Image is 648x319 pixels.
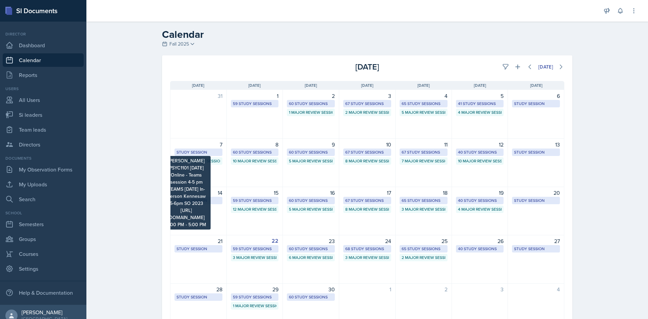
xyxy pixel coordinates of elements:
div: Study Session [177,197,220,204]
div: 3 [343,92,391,100]
div: 4 Major Review Sessions [458,109,502,115]
span: [DATE] [248,82,261,88]
div: Study Session [514,246,558,252]
div: 41 Study Sessions [458,101,502,107]
div: 24 [343,237,391,245]
div: 67 Study Sessions [345,197,389,204]
a: Dashboard [3,38,84,52]
div: 18 [400,189,448,197]
div: 59 Study Sessions [233,294,277,300]
div: 1 Major Review Session [233,303,277,309]
a: Settings [3,262,84,275]
div: School [3,210,84,216]
a: Courses [3,247,84,261]
div: Documents [3,155,84,161]
div: Major Review Session [177,158,220,164]
div: 40 Study Sessions [458,246,502,252]
div: 60 Study Sessions [289,294,333,300]
div: 15 [231,189,279,197]
button: [DATE] [534,61,558,73]
div: 1 [231,92,279,100]
a: Semesters [3,217,84,231]
div: 67 Study Sessions [402,149,446,155]
div: 2 Major Review Sessions [402,255,446,261]
a: Reports [3,68,84,82]
div: 67 Study Sessions [345,149,389,155]
div: 2 [400,285,448,293]
div: 9 [287,140,335,149]
div: 7 Major Review Sessions [402,158,446,164]
div: 4 Major Review Sessions [458,206,502,212]
div: 3 Major Review Sessions [402,206,446,212]
a: Team leads [3,123,84,136]
div: 8 Major Review Sessions [345,158,389,164]
h2: Calendar [162,28,572,41]
div: 28 [174,285,222,293]
a: Directors [3,138,84,151]
div: 60 Study Sessions [289,197,333,204]
div: 22 [231,237,279,245]
div: 59 Study Sessions [233,246,277,252]
div: [PERSON_NAME] [22,309,67,316]
div: 23 [287,237,335,245]
div: 6 Major Review Sessions [289,255,333,261]
div: Help & Documentation [3,286,84,299]
div: 29 [231,285,279,293]
a: All Users [3,93,84,107]
div: 59 Study Sessions [233,101,277,107]
span: [DATE] [417,82,430,88]
div: 5 Major Review Sessions [402,109,446,115]
div: 65 Study Sessions [402,246,446,252]
a: Si leaders [3,108,84,122]
div: 59 Study Sessions [233,197,277,204]
div: 19 [456,189,504,197]
div: 60 Study Sessions [233,149,277,155]
div: 4 [400,92,448,100]
div: Study Session [177,246,220,252]
div: Users [3,86,84,92]
div: 1 [343,285,391,293]
div: 40 Study Sessions [458,197,502,204]
div: 17 [343,189,391,197]
div: 5 Major Review Sessions [289,158,333,164]
div: 20 [512,189,560,197]
div: 67 Study Sessions [345,101,389,107]
div: 68 Study Sessions [345,246,389,252]
div: 5 Major Review Sessions [289,206,333,212]
span: [DATE] [530,82,542,88]
span: [DATE] [361,82,373,88]
div: 60 Study Sessions [289,149,333,155]
div: 3 [456,285,504,293]
div: 40 Study Sessions [458,149,502,155]
div: Director [3,31,84,37]
div: Study Session [514,101,558,107]
div: 8 [231,140,279,149]
div: 16 [287,189,335,197]
div: Study Session [514,197,558,204]
div: Study Session [514,149,558,155]
span: [DATE] [192,82,204,88]
div: 1 Major Review Session [289,109,333,115]
div: 65 Study Sessions [402,101,446,107]
span: Fall 2025 [169,41,189,48]
div: 7 [174,140,222,149]
div: 26 [456,237,504,245]
div: 10 Major Review Sessions [458,158,502,164]
div: 13 [512,140,560,149]
div: 2 [287,92,335,100]
div: 30 [287,285,335,293]
div: 21 [174,237,222,245]
div: 8 Major Review Sessions [345,206,389,212]
div: 5 [456,92,504,100]
div: 10 [343,140,391,149]
a: My Observation Forms [3,163,84,176]
div: 65 Study Sessions [402,197,446,204]
div: 4 [512,285,560,293]
a: Search [3,192,84,206]
a: Groups [3,232,84,246]
div: 3 Major Review Sessions [345,255,389,261]
div: [DATE] [301,61,433,73]
span: [DATE] [474,82,486,88]
div: [DATE] [538,64,553,70]
div: Study Session [177,149,220,155]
